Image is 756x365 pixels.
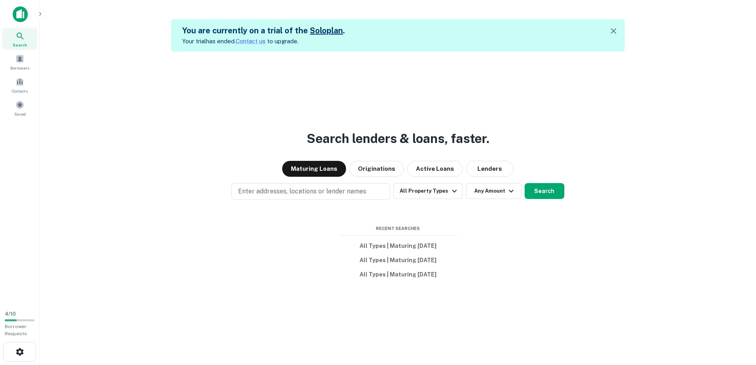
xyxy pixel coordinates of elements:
p: Your trial has ended. to upgrade. [182,37,345,46]
h5: You are currently on a trial of the . [182,25,345,37]
span: 4 / 10 [5,311,16,317]
a: Soloplan [310,26,343,35]
button: Any Amount [466,183,521,199]
span: Saved [14,111,26,117]
iframe: Chat Widget [716,301,756,340]
span: Borrowers [10,65,29,71]
button: Active Loans [407,161,463,177]
span: Borrower Requests [5,324,27,336]
button: All Types | Maturing [DATE] [339,253,458,267]
span: Recent Searches [339,225,458,232]
a: Borrowers [2,51,37,73]
a: Search [2,28,37,50]
button: Originations [349,161,404,177]
button: All Types | Maturing [DATE] [339,267,458,282]
button: Enter addresses, locations or lender names [231,183,390,200]
a: Contacts [2,74,37,96]
button: Search [525,183,564,199]
img: capitalize-icon.png [13,6,28,22]
button: All Types | Maturing [DATE] [339,239,458,253]
span: Contacts [12,88,28,94]
button: Maturing Loans [282,161,346,177]
p: Enter addresses, locations or lender names [238,187,366,196]
a: Contact us [236,38,265,44]
button: All Property Types [393,183,462,199]
button: Lenders [466,161,514,177]
span: Search [13,42,27,48]
h3: Search lenders & loans, faster. [307,129,489,148]
a: Saved [2,97,37,119]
